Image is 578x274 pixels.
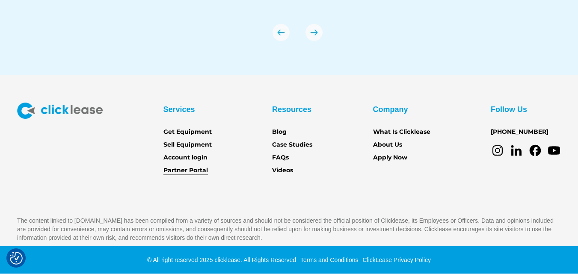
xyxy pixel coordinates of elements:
[273,24,290,41] img: arrow Icon
[272,103,311,116] div: Resources
[272,127,287,137] a: Blog
[163,140,212,150] a: Sell Equipment
[491,103,527,116] div: Follow Us
[373,103,408,116] div: Company
[10,252,23,265] img: Revisit consent button
[491,127,548,137] a: [PHONE_NUMBER]
[147,256,296,264] div: © All right reserved 2025 clicklease. All Rights Reserved
[17,216,561,242] p: The content linked to [DOMAIN_NAME] has been compiled from a variety of sources and should not be...
[360,256,431,263] a: ClickLease Privacy Policy
[305,24,323,41] div: next slide
[298,256,358,263] a: Terms and Conditions
[163,153,207,162] a: Account login
[163,103,195,116] div: Services
[305,24,323,41] img: arrow Icon
[373,140,402,150] a: About Us
[273,24,290,41] div: previous slide
[373,127,430,137] a: What Is Clicklease
[10,252,23,265] button: Consent Preferences
[272,153,289,162] a: FAQs
[272,166,293,175] a: Videos
[17,103,103,119] img: Clicklease logo
[272,140,312,150] a: Case Studies
[163,127,212,137] a: Get Equipment
[373,153,407,162] a: Apply Now
[163,166,208,175] a: Partner Portal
